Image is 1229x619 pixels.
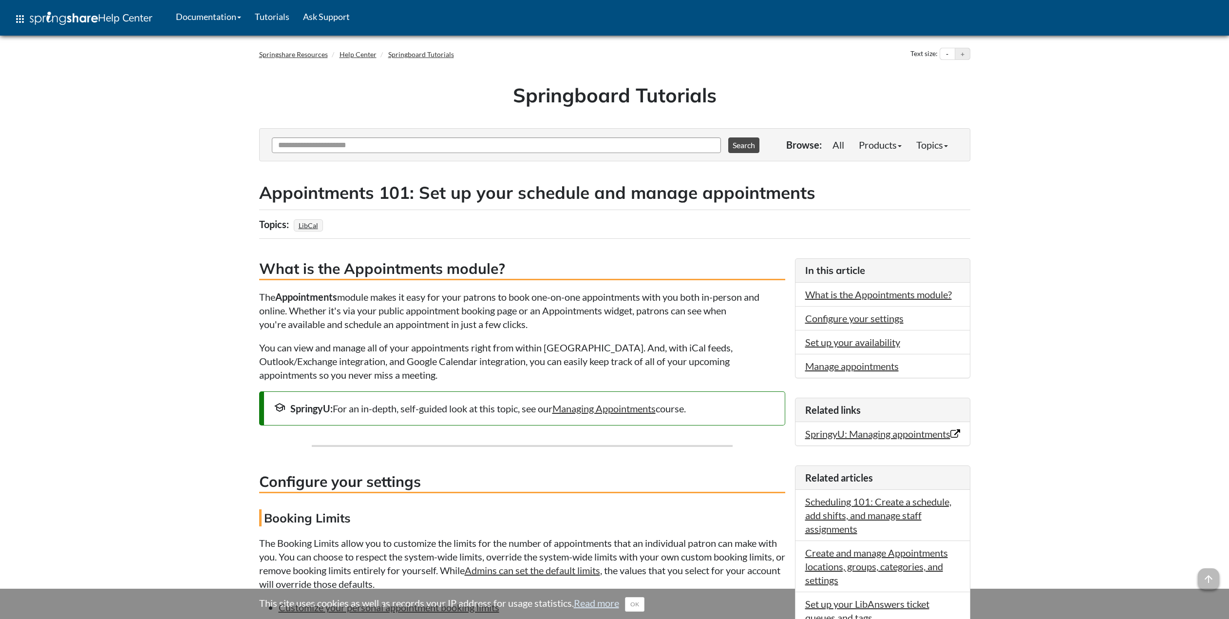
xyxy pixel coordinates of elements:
[851,135,909,155] a: Products
[274,402,775,415] div: For an in-depth, self-guided look at this topic, see our course.
[266,81,963,109] h1: Springboard Tutorials
[279,601,499,613] a: Customize your personal appointment booking limits
[297,218,320,232] a: LibCal
[728,137,759,153] button: Search
[290,403,333,414] strong: SpringyU:
[1198,569,1219,581] a: arrow_upward
[30,12,98,25] img: Springshare
[909,135,955,155] a: Topics
[1198,568,1219,590] span: arrow_upward
[805,289,952,300] a: What is the Appointments module?
[259,536,785,591] p: The Booking Limits allow you to customize the limits for the number of appointments that an indiv...
[805,336,900,348] a: Set up your availability
[908,48,940,60] div: Text size:
[552,403,656,414] a: Managing Appointments
[14,13,26,25] span: apps
[259,471,785,493] h3: Configure your settings
[98,11,152,24] span: Help Center
[805,312,904,324] a: Configure your settings
[955,48,970,60] button: Increase text size
[296,4,357,29] a: Ask Support
[805,264,960,277] h3: In this article
[259,215,291,233] div: Topics:
[259,50,328,58] a: Springshare Resources
[249,596,980,612] div: This site uses cookies as well as records your IP address for usage statistics.
[940,48,955,60] button: Decrease text size
[274,402,285,413] span: school
[169,4,248,29] a: Documentation
[259,290,785,331] p: The module makes it easy for your patrons to book one-on-one appointments with you both in-person...
[825,135,851,155] a: All
[786,138,822,152] p: Browse:
[805,428,960,440] a: SpringyU: Managing appointments
[259,258,785,280] h3: What is the Appointments module?
[805,360,899,372] a: Manage appointments
[805,472,873,484] span: Related articles
[259,509,785,526] h4: Booking Limits
[340,50,377,58] a: Help Center
[805,404,861,416] span: Related links
[805,547,948,586] a: Create and manage Appointments locations, groups, categories, and settings
[7,4,159,34] a: apps Help Center
[259,341,785,382] p: You can view and manage all of your appointments right from within [GEOGRAPHIC_DATA]. And, with i...
[465,564,600,576] a: Admins can set the default limits
[388,50,454,58] a: Springboard Tutorials
[248,4,296,29] a: Tutorials
[805,496,951,535] a: Scheduling 101: Create a schedule, add shifts, and manage staff assignments
[275,291,337,303] strong: Appointments
[259,181,970,205] h2: Appointments 101: Set up your schedule and manage appointments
